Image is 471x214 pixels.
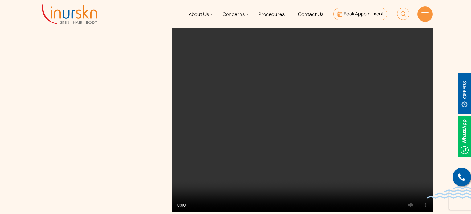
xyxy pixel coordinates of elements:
[293,2,328,26] a: Contact Us
[42,4,97,24] img: inurskn-logo
[458,133,471,139] a: Whatsappicon
[458,73,471,114] img: offerBt
[253,2,293,26] a: Procedures
[421,12,429,16] img: hamLine.svg
[344,10,384,17] span: Book Appointment
[184,2,218,26] a: About Us
[397,8,409,20] img: HeaderSearch
[218,2,253,26] a: Concerns
[427,186,471,199] img: bluewave
[458,116,471,157] img: Whatsappicon
[333,8,387,20] a: Book Appointment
